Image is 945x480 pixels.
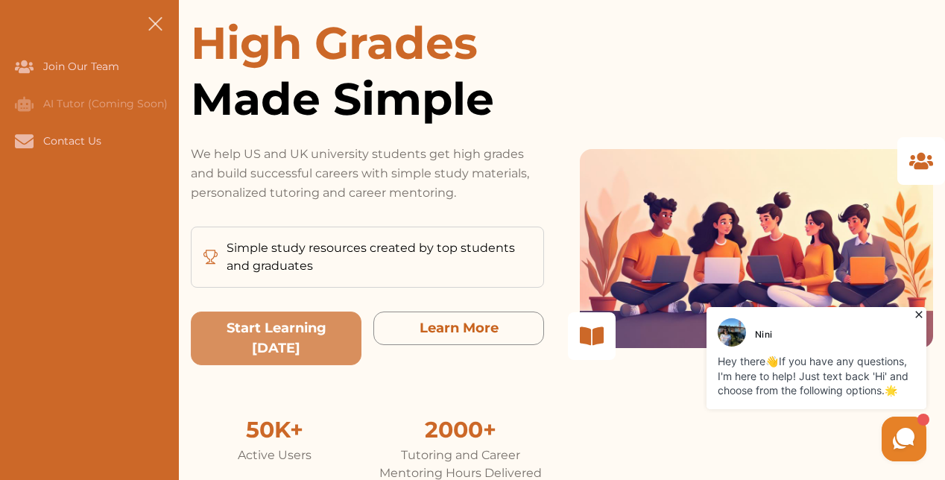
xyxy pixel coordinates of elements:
p: Simple study resources created by top students and graduates [227,239,531,275]
div: 2000+ [376,413,544,446]
span: Made Simple [191,71,544,127]
button: Start Learning Today [191,312,361,365]
iframe: HelpCrunch [587,303,930,465]
p: We help US and UK university students get high grades and build successful careers with simple st... [191,145,544,203]
div: Active Users [191,446,358,464]
button: Learn More [373,312,544,345]
div: 50K+ [191,413,358,446]
span: High Grades [191,16,478,70]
